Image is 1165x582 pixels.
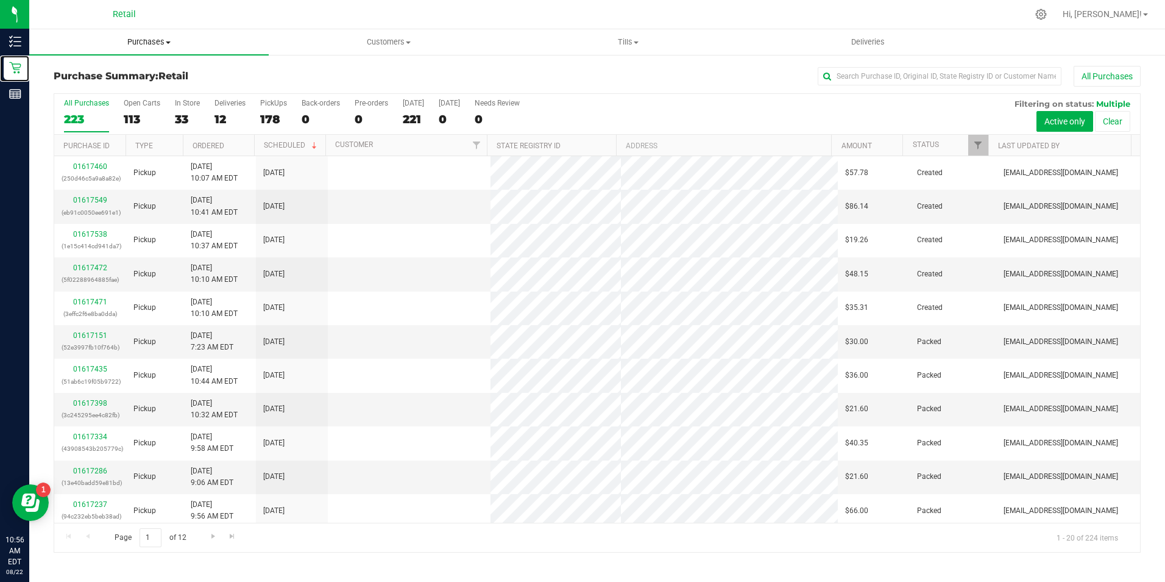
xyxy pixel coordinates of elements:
[439,99,460,107] div: [DATE]
[158,70,188,82] span: Retail
[1004,268,1118,280] span: [EMAIL_ADDRESS][DOMAIN_NAME]
[1004,370,1118,381] span: [EMAIL_ADDRESS][DOMAIN_NAME]
[818,67,1061,85] input: Search Purchase ID, Original ID, State Registry ID or Customer Name...
[29,29,269,55] a: Purchases
[191,262,238,286] span: [DATE] 10:10 AM EDT
[9,88,21,100] inline-svg: Reports
[355,99,388,107] div: Pre-orders
[73,467,107,475] a: 01617286
[917,234,943,246] span: Created
[214,99,246,107] div: Deliveries
[133,505,156,517] span: Pickup
[133,201,156,212] span: Pickup
[133,234,156,246] span: Pickup
[104,528,196,547] span: Page of 12
[1063,9,1142,19] span: Hi, [PERSON_NAME]!
[263,370,285,381] span: [DATE]
[73,230,107,239] a: 01617538
[9,35,21,48] inline-svg: Inventory
[224,528,241,545] a: Go to the last page
[509,37,748,48] span: Tills
[54,71,416,82] h3: Purchase Summary:
[62,511,119,522] p: (94c232eb5beb38ad)
[913,140,939,149] a: Status
[269,29,508,55] a: Customers
[191,330,233,353] span: [DATE] 7:23 AM EDT
[1004,302,1118,314] span: [EMAIL_ADDRESS][DOMAIN_NAME]
[917,268,943,280] span: Created
[263,201,285,212] span: [DATE]
[1004,437,1118,449] span: [EMAIL_ADDRESS][DOMAIN_NAME]
[64,99,109,107] div: All Purchases
[62,207,119,218] p: (eb91c0050ee691e1)
[191,431,233,454] span: [DATE] 9:58 AM EDT
[1004,234,1118,246] span: [EMAIL_ADDRESS][DOMAIN_NAME]
[439,112,460,126] div: 0
[917,201,943,212] span: Created
[133,268,156,280] span: Pickup
[263,403,285,415] span: [DATE]
[748,29,988,55] a: Deliveries
[475,112,520,126] div: 0
[1036,111,1093,132] button: Active only
[175,99,200,107] div: In Store
[73,500,107,509] a: 01617237
[113,9,136,20] span: Retail
[191,364,238,387] span: [DATE] 10:44 AM EDT
[835,37,901,48] span: Deliveries
[917,302,943,314] span: Created
[263,167,285,179] span: [DATE]
[845,167,868,179] span: $57.78
[1047,528,1128,547] span: 1 - 20 of 224 items
[263,505,285,517] span: [DATE]
[73,298,107,306] a: 01617471
[133,370,156,381] span: Pickup
[1095,111,1130,132] button: Clear
[263,302,285,314] span: [DATE]
[124,99,160,107] div: Open Carts
[302,112,340,126] div: 0
[1004,505,1118,517] span: [EMAIL_ADDRESS][DOMAIN_NAME]
[509,29,748,55] a: Tills
[133,167,156,179] span: Pickup
[1004,201,1118,212] span: [EMAIL_ADDRESS][DOMAIN_NAME]
[917,403,941,415] span: Packed
[917,336,941,348] span: Packed
[62,477,119,489] p: (13e40badd59e81bd)
[917,437,941,449] span: Packed
[968,135,988,156] a: Filter
[497,142,561,150] a: State Registry ID
[845,437,868,449] span: $40.35
[1074,66,1141,87] button: All Purchases
[124,112,160,126] div: 113
[62,308,119,320] p: (3effc2f6e8ba0dda)
[845,471,868,483] span: $21.60
[193,142,224,150] a: Ordered
[302,99,340,107] div: Back-orders
[467,135,487,156] a: Filter
[133,336,156,348] span: Pickup
[36,483,51,497] iframe: Resource center unread badge
[845,302,868,314] span: $35.31
[845,505,868,517] span: $66.00
[73,365,107,373] a: 01617435
[73,196,107,204] a: 01617549
[845,201,868,212] span: $86.14
[62,376,119,387] p: (51ab6c19f05b9722)
[191,296,238,320] span: [DATE] 10:10 AM EDT
[191,499,233,522] span: [DATE] 9:56 AM EDT
[62,443,119,454] p: (43908543b205779c)
[140,528,161,547] input: 1
[64,112,109,126] div: 223
[263,234,285,246] span: [DATE]
[998,142,1060,150] a: Last Updated By
[62,409,119,421] p: (3c245295ee4c82fb)
[133,437,156,449] span: Pickup
[73,399,107,408] a: 01617398
[214,112,246,126] div: 12
[260,112,287,126] div: 178
[1004,336,1118,348] span: [EMAIL_ADDRESS][DOMAIN_NAME]
[29,37,269,48] span: Purchases
[841,142,872,150] a: Amount
[191,229,238,252] span: [DATE] 10:37 AM EDT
